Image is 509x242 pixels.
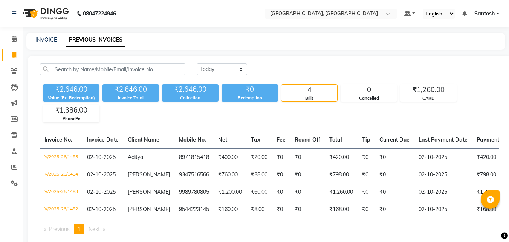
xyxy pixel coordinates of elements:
div: Bills [281,95,337,102]
td: ₹1,200.00 [214,183,246,201]
td: ₹0 [290,166,325,183]
span: Last Payment Date [419,136,468,143]
td: V/2025-26/1483 [40,183,83,201]
div: CARD [400,95,456,102]
div: PhonePe [43,116,99,122]
td: ₹0 [358,201,375,218]
td: 9989780805 [174,183,214,201]
span: [PERSON_NAME] [128,188,170,195]
td: ₹760.00 [214,166,246,183]
td: 02-10-2025 [414,201,472,218]
div: ₹2,646.00 [102,84,159,95]
span: Net [218,136,227,143]
img: logo [19,3,71,24]
span: Client Name [128,136,159,143]
td: ₹0 [375,201,414,218]
td: ₹0 [272,166,290,183]
span: Mobile No. [179,136,206,143]
td: 9347516566 [174,166,214,183]
div: 4 [281,85,337,95]
span: 02-10-2025 [87,206,116,213]
td: V/2025-26/1485 [40,148,83,166]
div: ₹0 [222,84,278,95]
span: 02-10-2025 [87,171,116,178]
td: 02-10-2025 [414,166,472,183]
td: ₹0 [290,148,325,166]
td: 9544223145 [174,201,214,218]
span: Tip [362,136,370,143]
span: Current Due [379,136,410,143]
span: Aditya [128,154,143,160]
td: ₹0 [358,166,375,183]
td: ₹798.00 [325,166,358,183]
td: ₹0 [375,183,414,201]
div: Collection [162,95,219,101]
a: INVOICE [35,36,57,43]
td: ₹0 [290,183,325,201]
td: ₹0 [272,183,290,201]
td: 02-10-2025 [414,148,472,166]
td: ₹160.00 [214,201,246,218]
td: ₹400.00 [214,148,246,166]
span: Invoice Date [87,136,119,143]
span: Invoice No. [44,136,72,143]
span: Fee [277,136,286,143]
span: Next [89,226,100,233]
span: Total [329,136,342,143]
div: ₹1,260.00 [400,85,456,95]
td: V/2025-26/1482 [40,201,83,218]
span: Round Off [295,136,320,143]
span: Tax [251,136,260,143]
div: Value (Ex. Redemption) [43,95,99,101]
td: ₹60.00 [246,183,272,201]
div: Cancelled [341,95,397,102]
td: ₹0 [272,148,290,166]
div: ₹2,646.00 [162,84,219,95]
td: ₹38.00 [246,166,272,183]
b: 08047224946 [83,3,116,24]
div: 0 [341,85,397,95]
td: 8971815418 [174,148,214,166]
span: Previous [49,226,70,233]
div: Redemption [222,95,278,101]
td: ₹0 [290,201,325,218]
div: Invoice Total [102,95,159,101]
input: Search by Name/Mobile/Email/Invoice No [40,63,185,75]
td: V/2025-26/1484 [40,166,83,183]
span: [PERSON_NAME] [128,171,170,178]
td: ₹1,260.00 [325,183,358,201]
td: ₹0 [358,183,375,201]
span: 02-10-2025 [87,188,116,195]
td: ₹8.00 [246,201,272,218]
span: 02-10-2025 [87,154,116,160]
td: ₹420.00 [325,148,358,166]
td: ₹0 [375,148,414,166]
iframe: chat widget [477,212,501,234]
nav: Pagination [40,224,499,234]
span: [PERSON_NAME] [128,206,170,213]
td: ₹0 [375,166,414,183]
div: ₹2,646.00 [43,84,99,95]
div: ₹1,386.00 [43,105,99,116]
td: ₹0 [272,201,290,218]
a: PREVIOUS INVOICES [66,33,125,47]
span: 1 [78,226,81,233]
td: ₹168.00 [325,201,358,218]
td: 02-10-2025 [414,183,472,201]
span: Santosh [474,10,495,18]
td: ₹20.00 [246,148,272,166]
td: ₹0 [358,148,375,166]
